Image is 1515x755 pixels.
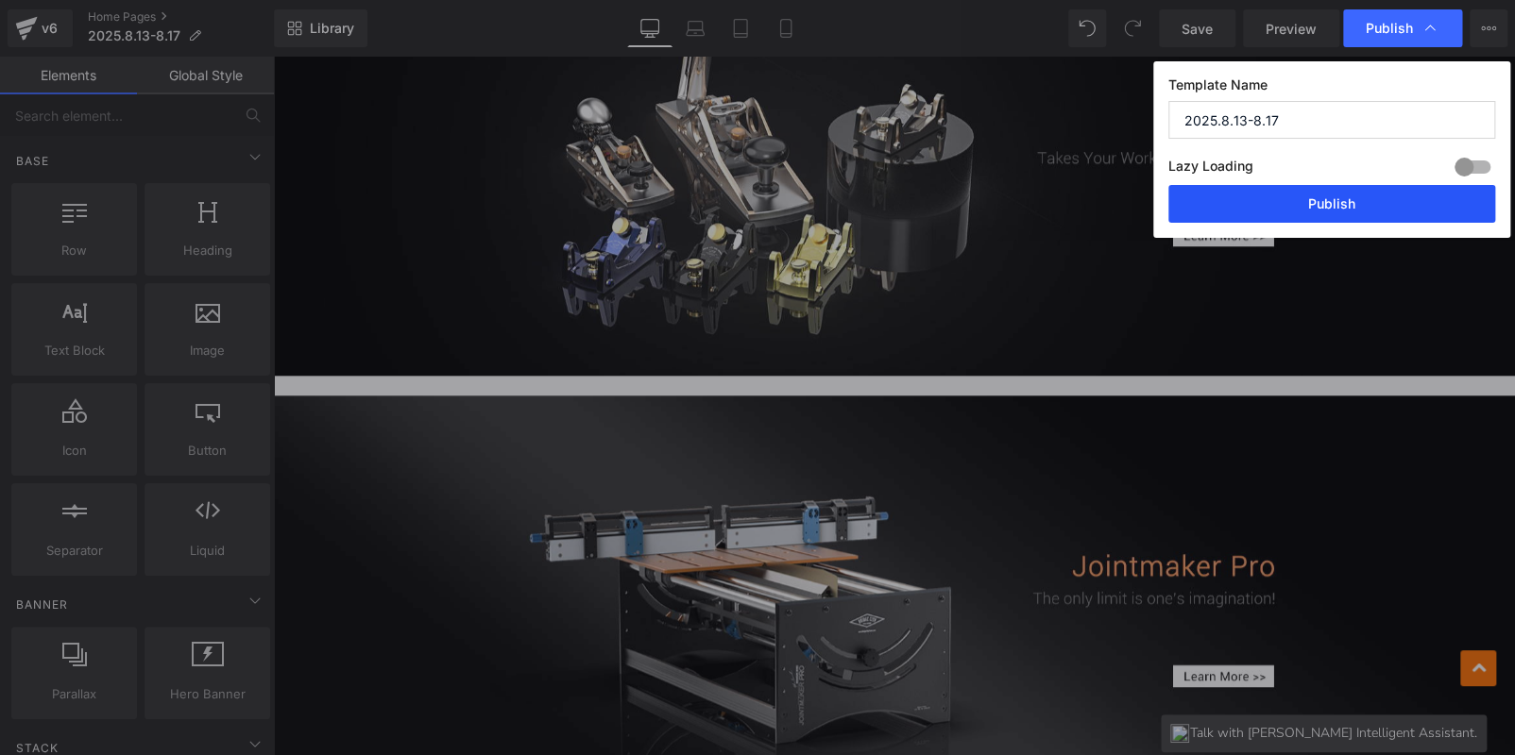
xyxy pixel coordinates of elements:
[888,658,1214,696] a: Talk with [PERSON_NAME] Intelligent Assistant.
[1168,154,1253,185] label: Lazy Loading
[917,667,1204,686] span: Talk with [PERSON_NAME] Intelligent Assistant.
[897,667,916,686] img: client-btn.png
[1366,20,1413,37] span: Publish
[1168,185,1495,223] button: Publish
[1168,76,1495,101] label: Template Name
